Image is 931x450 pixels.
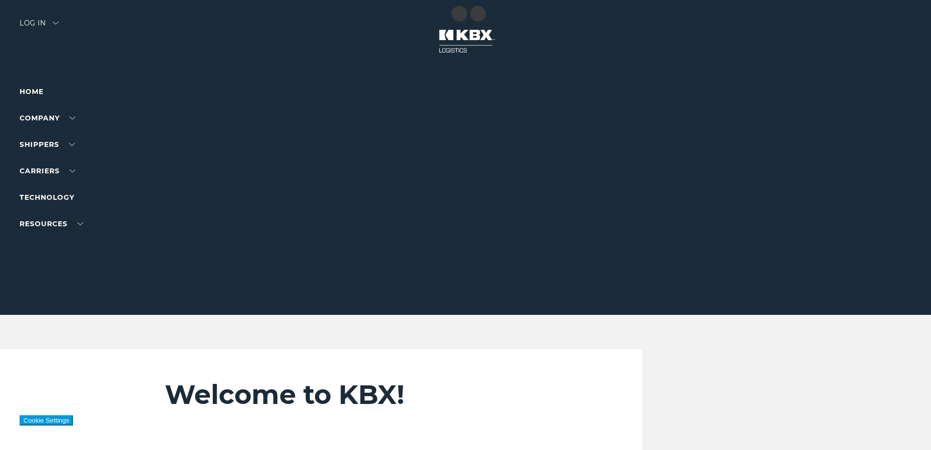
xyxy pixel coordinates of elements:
[20,219,83,228] a: RESOURCES
[20,166,75,175] a: Carriers
[20,140,75,149] a: SHIPPERS
[20,415,73,426] button: Cookie Settings
[20,193,74,202] a: Technology
[20,87,44,96] a: Home
[20,114,75,122] a: Company
[165,379,584,411] h2: Welcome to KBX!
[20,20,59,34] div: Log in
[53,22,59,24] img: arrow
[429,20,502,63] img: kbx logo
